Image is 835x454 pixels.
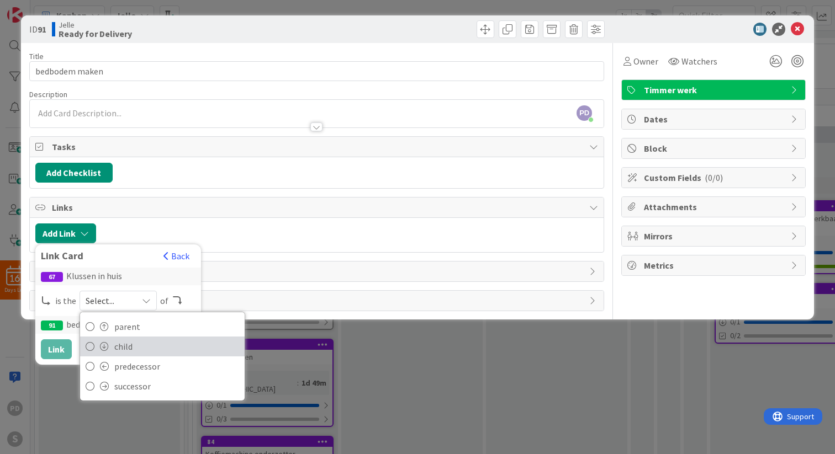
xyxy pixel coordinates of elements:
input: type card name here... [29,61,604,81]
span: child [114,338,239,355]
span: Mirrors [644,229,785,243]
b: 91 [38,24,46,35]
label: Title [29,51,44,61]
span: Links [52,201,584,214]
span: Select... [86,293,132,308]
a: parent [80,317,245,337]
span: Description [29,89,67,99]
span: Timmer werk [644,83,785,97]
a: successor [80,376,245,396]
span: History [52,294,584,307]
span: PD [577,105,592,121]
span: ID [29,23,46,36]
button: Add Checklist [35,163,113,183]
button: Back [163,250,190,262]
span: Block [644,142,785,155]
a: child [80,337,245,356]
div: bedbodem maken [35,316,201,334]
span: Tasks [52,140,584,153]
span: Support [23,2,50,15]
span: successor [114,378,239,394]
a: predecessor [80,356,245,376]
button: Link [41,339,72,359]
div: 91 [41,321,63,330]
div: is the of [41,291,195,311]
span: Attachments [644,200,785,213]
span: Custom Fields [644,171,785,184]
span: predecessor [114,358,239,375]
div: Link Card [41,250,157,262]
span: Dates [644,113,785,126]
span: Metrics [644,259,785,272]
div: 67 [41,272,63,282]
span: ( 0/0 ) [705,172,723,183]
span: parent [114,318,239,335]
button: Add Link [35,223,96,243]
span: Jelle [59,20,132,29]
div: Klussen in huis [35,268,201,285]
span: Owner [633,55,658,68]
b: Ready for Delivery [59,29,132,38]
span: Comments [52,265,584,278]
span: Watchers [681,55,717,68]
